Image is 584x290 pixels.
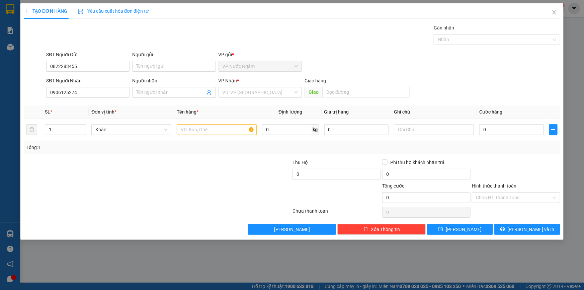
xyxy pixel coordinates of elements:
button: plus [549,124,558,135]
span: Phí thu hộ khách nhận trả [388,159,447,166]
button: save[PERSON_NAME] [427,224,493,235]
span: TẠO ĐƠN HÀNG [24,8,67,14]
input: VD: Bàn, Ghế [177,124,257,135]
span: VP Nước Ngầm [223,61,298,71]
label: Hình thức thanh toán [472,183,516,189]
span: Tổng cước [382,183,404,189]
b: [DOMAIN_NAME] [89,5,162,16]
span: Định lượng [278,109,302,115]
span: kg [312,124,319,135]
span: Yêu cầu xuất hóa đơn điện tử [78,8,149,14]
span: plus [24,9,28,13]
div: VP gửi [219,51,302,58]
input: Ghi Chú [394,124,474,135]
img: icon [78,9,83,14]
span: Cước hàng [479,109,502,115]
span: delete [363,227,368,232]
span: Giá trị hàng [324,109,349,115]
th: Ghi chú [391,105,477,119]
div: Chưa thanh toán [292,207,382,219]
h2: U1UEPC92 [4,48,54,59]
div: SĐT Người Nhận [46,77,130,84]
button: deleteXóa Thông tin [337,224,426,235]
span: Thu Hộ [293,160,308,165]
div: Tổng: 1 [26,144,226,151]
span: close [552,10,557,15]
b: Nhà xe Thiên Trung [27,5,60,46]
input: 0 [324,124,389,135]
span: Giao [305,87,322,97]
div: Người nhận [132,77,216,84]
span: [PERSON_NAME] và In [508,226,555,233]
span: Giao hàng [305,78,326,83]
button: printer[PERSON_NAME] và In [494,224,560,235]
span: Đơn vị tính [91,109,116,115]
span: plus [550,127,557,132]
span: user-add [206,90,212,95]
span: Tên hàng [177,109,198,115]
input: Dọc đường [322,87,410,97]
label: Gán nhãn [434,25,454,30]
span: [PERSON_NAME] [446,226,482,233]
button: [PERSON_NAME] [248,224,336,235]
button: delete [26,124,37,135]
span: VP Nhận [219,78,237,83]
span: save [438,227,443,232]
h2: VP Nhận: Văn Phòng Đăk Nông [35,48,162,111]
img: logo.jpg [4,10,23,44]
span: Xóa Thông tin [371,226,400,233]
div: Người gửi [132,51,216,58]
span: [PERSON_NAME] [274,226,310,233]
button: Close [545,3,564,22]
span: Khác [95,125,167,135]
span: printer [500,227,505,232]
span: SL [45,109,50,115]
div: SĐT Người Gửi [46,51,130,58]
